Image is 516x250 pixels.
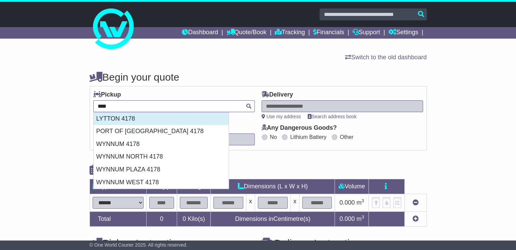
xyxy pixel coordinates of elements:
[93,100,255,112] typeahead: Please provide city
[177,212,211,227] td: Kilo(s)
[262,91,293,99] label: Delivery
[226,27,266,39] a: Quote/Book
[340,215,355,222] span: 0.000
[290,194,299,212] td: x
[340,199,355,206] span: 0.000
[262,124,337,132] label: Any Dangerous Goods?
[262,114,301,119] a: Use my address
[352,27,380,39] a: Support
[246,194,255,212] td: x
[183,215,186,222] span: 0
[94,112,229,125] div: LYTTON 4178
[270,134,277,140] label: No
[313,27,344,39] a: Financials
[335,179,369,194] td: Volume
[94,163,229,176] div: WYNNUM PLAZA 4178
[146,212,177,227] td: 0
[90,164,175,175] h4: Package details |
[275,27,305,39] a: Tracking
[413,215,419,222] a: Add new item
[93,91,121,99] label: Pickup
[90,237,255,249] h4: Pickup Instructions
[90,71,427,83] h4: Begin your quote
[182,27,218,39] a: Dashboard
[388,27,418,39] a: Settings
[211,212,335,227] td: Dimensions in Centimetre(s)
[262,237,427,249] h4: Delivery Instructions
[94,176,229,189] div: WYNNUM WEST 4178
[413,199,419,206] a: Remove this item
[94,150,229,163] div: WYNNUM NORTH 4178
[90,242,188,248] span: © One World Courier 2025. All rights reserved.
[308,114,357,119] a: Search address book
[94,125,229,138] div: PORT OF [GEOGRAPHIC_DATA] 4178
[211,179,335,194] td: Dimensions (L x W x H)
[90,179,146,194] td: Type
[340,134,353,140] label: Other
[290,134,326,140] label: Lithium Battery
[94,138,229,151] div: WYNNUM 4178
[362,214,364,220] sup: 3
[90,212,146,227] td: Total
[357,215,364,222] span: m
[357,199,364,206] span: m
[345,54,426,61] a: Switch to the old dashboard
[362,198,364,203] sup: 3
